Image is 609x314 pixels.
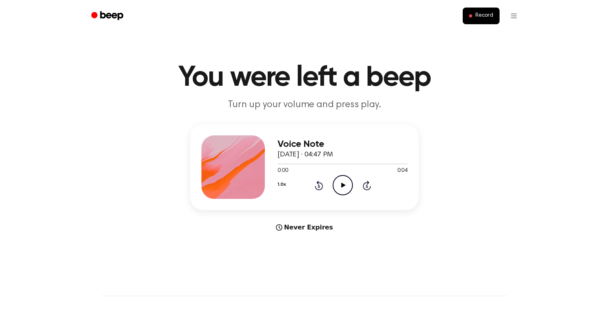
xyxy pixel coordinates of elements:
[152,98,457,112] p: Turn up your volume and press play.
[475,12,493,19] span: Record
[278,167,288,175] span: 0:00
[504,6,523,25] button: Open menu
[278,151,333,158] span: [DATE] · 04:47 PM
[86,8,130,24] a: Beep
[397,167,408,175] span: 0:04
[278,139,408,150] h3: Voice Note
[101,64,507,92] h1: You were left a beep
[190,223,419,232] div: Never Expires
[463,8,500,24] button: Record
[278,178,285,191] button: 1.0x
